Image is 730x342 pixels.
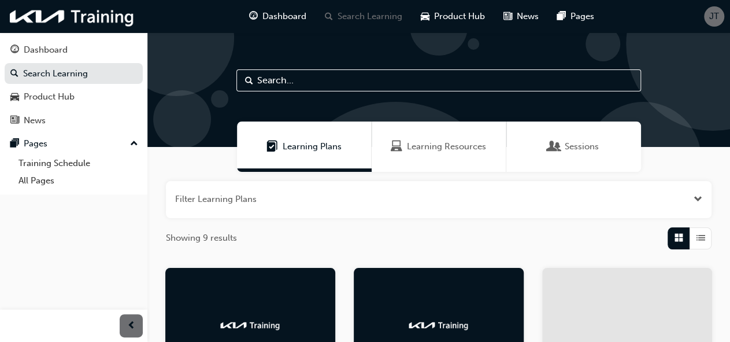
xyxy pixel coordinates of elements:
[548,5,603,28] a: pages-iconPages
[10,45,19,56] span: guage-icon
[10,92,19,102] span: car-icon
[675,231,683,245] span: Grid
[262,10,306,23] span: Dashboard
[696,231,705,245] span: List
[565,140,599,153] span: Sessions
[709,10,719,23] span: JT
[24,137,47,150] div: Pages
[245,74,253,87] span: Search
[316,5,412,28] a: search-iconSearch Learning
[325,9,333,24] span: search-icon
[166,231,237,245] span: Showing 9 results
[5,86,143,108] a: Product Hub
[494,5,548,28] a: news-iconNews
[24,114,46,127] div: News
[5,133,143,155] button: Pages
[503,9,512,24] span: news-icon
[421,9,429,24] span: car-icon
[517,10,539,23] span: News
[412,5,494,28] a: car-iconProduct Hub
[570,10,594,23] span: Pages
[130,137,138,152] span: up-icon
[218,319,282,331] img: kia-training
[557,9,566,24] span: pages-icon
[434,10,485,23] span: Product Hub
[407,319,470,331] img: kia-training
[704,6,724,27] button: JT
[5,39,143,61] a: Dashboard
[10,116,19,126] span: news-icon
[249,9,258,24] span: guage-icon
[391,140,402,153] span: Learning Resources
[338,10,402,23] span: Search Learning
[127,319,136,333] span: prev-icon
[14,155,143,172] a: Training Schedule
[5,110,143,131] a: News
[549,140,560,153] span: Sessions
[6,5,139,28] img: kia-training
[24,90,75,104] div: Product Hub
[14,172,143,190] a: All Pages
[407,140,486,153] span: Learning Resources
[5,63,143,84] a: Search Learning
[10,69,18,79] span: search-icon
[5,37,143,133] button: DashboardSearch LearningProduct HubNews
[506,122,641,172] a: SessionsSessions
[266,140,278,153] span: Learning Plans
[372,122,506,172] a: Learning ResourcesLearning Resources
[10,139,19,149] span: pages-icon
[240,5,316,28] a: guage-iconDashboard
[237,122,372,172] a: Learning PlansLearning Plans
[236,69,641,91] input: Search...
[694,193,702,206] button: Open the filter
[24,43,68,57] div: Dashboard
[283,140,342,153] span: Learning Plans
